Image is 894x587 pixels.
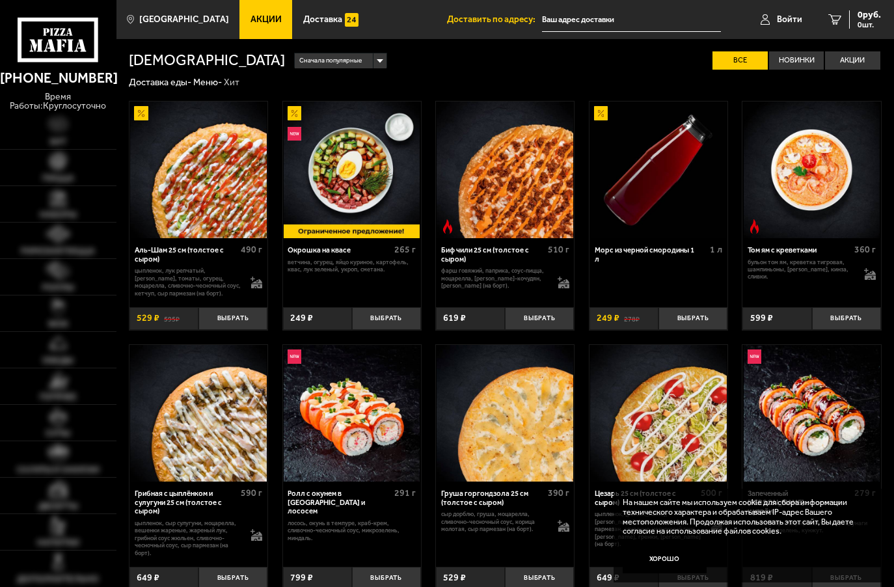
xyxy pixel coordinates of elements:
[623,545,707,573] button: Хорошо
[590,102,727,238] img: Морс из черной смородины 1 л
[17,575,99,584] span: Дополнительно
[597,573,619,582] span: 649 ₽
[548,487,569,498] span: 390 г
[624,314,640,323] s: 278 ₽
[130,345,267,482] img: Грибная с цыплёнком и сулугуни 25 см (толстое с сыром)
[139,15,229,24] span: [GEOGRAPHIC_DATA]
[283,102,421,238] a: АкционныйНовинкаОкрошка на квасе
[595,246,707,264] div: Морс из черной смородины 1 л
[441,489,544,507] div: Груша горгондзола 25 см (толстое с сыром)
[597,314,619,323] span: 249 ₽
[441,510,548,532] p: сыр дорблю, груша, моцарелла, сливочно-чесночный соус, корица молотая, сыр пармезан (на борт).
[241,487,262,498] span: 590 г
[589,102,727,238] a: АкционныйМорс из черной смородины 1 л
[137,314,159,323] span: 529 ₽
[288,519,415,541] p: лосось, окунь в темпуре, краб-крем, сливочно-чесночный соус, микрозелень, миндаль.
[135,519,241,556] p: цыпленок, сыр сулугуни, моцарелла, вешенки жареные, жареный лук, грибной соус Жюльен, сливочно-че...
[590,345,727,482] img: Цезарь 25 см (толстое с сыром)
[812,307,881,330] button: Выбрать
[595,510,701,547] p: цыпленок, [PERSON_NAME], [PERSON_NAME], [PERSON_NAME], пармезан, сливочно-чесночный соус, [PERSON...
[858,10,881,20] span: 0 руб.
[224,77,239,89] div: Хит
[710,244,722,255] span: 1 л
[284,102,420,238] img: Окрошка на квасе
[288,489,390,516] div: Ролл с окунем в [GEOGRAPHIC_DATA] и лососем
[164,314,180,323] s: 595 ₽
[288,106,301,120] img: Акционный
[440,219,454,233] img: Острое блюдо
[48,320,68,329] span: WOK
[135,246,237,264] div: Аль-Шам 25 см (толстое с сыром)
[129,102,267,238] a: АкционныйАль-Шам 25 см (толстое с сыром)
[436,345,574,482] a: Груша горгондзола 25 см (толстое с сыром)
[748,258,854,280] p: бульон том ям, креветка тигровая, шампиньоны, [PERSON_NAME], кинза, сливки.
[288,258,415,273] p: ветчина, огурец, яйцо куриное, картофель, квас, лук зеленый, укроп, сметана.
[742,102,880,238] a: Острое блюдоТом ям с креветками
[712,51,767,69] label: Все
[769,51,824,69] label: Новинки
[744,102,880,238] img: Том ям с креветками
[283,345,421,482] a: НовинкаРолл с окунем в темпуре и лососем
[825,51,880,69] label: Акции
[542,8,721,32] input: Ваш адрес доставки
[21,247,95,256] span: Римская пицца
[46,429,70,438] span: Супы
[750,314,773,323] span: 599 ₽
[134,106,148,120] img: Акционный
[37,538,79,547] span: Напитки
[299,52,362,70] span: Сначала популярные
[288,127,301,141] img: Новинка
[251,15,282,24] span: Акции
[129,53,285,68] h1: [DEMOGRAPHIC_DATA]
[447,15,542,24] span: Доставить по адресу:
[443,314,466,323] span: 619 ₽
[443,573,466,582] span: 529 ₽
[288,349,301,363] img: Новинка
[748,246,850,255] div: Том ям с креветками
[49,137,66,146] span: Хит
[441,267,548,289] p: фарш говяжий, паприка, соус-пицца, моцарелла, [PERSON_NAME]-кочудян, [PERSON_NAME] (на борт).
[742,345,880,482] a: НовинкаЗапеченный ролл Гурмэ с лососем и угрём
[394,244,416,255] span: 265 г
[436,102,574,238] a: Острое блюдоБиф чили 25 см (толстое с сыром)
[352,307,421,330] button: Выбрать
[594,106,608,120] img: Акционный
[130,102,267,238] img: Аль-Шам 25 см (толстое с сыром)
[748,219,761,233] img: Острое блюдо
[744,345,880,482] img: Запеченный ролл Гурмэ с лососем и угрём
[40,210,77,219] span: Наборы
[748,349,761,363] img: Новинка
[750,573,773,582] span: 819 ₽
[658,307,727,330] button: Выбрать
[129,77,191,88] a: Доставка еды-
[437,102,573,238] img: Биф чили 25 см (толстое с сыром)
[777,15,802,24] span: Войти
[42,174,74,183] span: Пицца
[441,246,544,264] div: Биф чили 25 см (толстое с сыром)
[394,487,416,498] span: 291 г
[623,498,865,536] p: На нашем сайте мы используем cookie для сбора информации технического характера и обрабатываем IP...
[42,283,74,292] span: Роллы
[290,573,313,582] span: 799 ₽
[345,13,359,27] img: 15daf4d41897b9f0e9f617042186c801.svg
[437,345,573,482] img: Груша горгондзола 25 см (толстое с сыром)
[548,244,569,255] span: 510 г
[854,244,876,255] span: 360 г
[595,489,698,507] div: Цезарь 25 см (толстое с сыром)
[137,573,159,582] span: 649 ₽
[858,21,881,29] span: 0 шт.
[505,307,574,330] button: Выбрать
[135,489,237,516] div: Грибная с цыплёнком и сулугуни 25 см (толстое с сыром)
[17,465,100,474] span: Салаты и закуски
[284,345,420,482] img: Ролл с окунем в темпуре и лососем
[303,15,342,24] span: Доставка
[42,356,74,365] span: Обеды
[701,487,722,498] span: 500 г
[854,487,876,498] span: 279 г
[198,307,267,330] button: Выбрать
[129,345,267,482] a: Грибная с цыплёнком и сулугуни 25 см (толстое с сыром)
[40,392,77,402] span: Горячее
[290,314,313,323] span: 249 ₽
[193,77,222,88] a: Меню-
